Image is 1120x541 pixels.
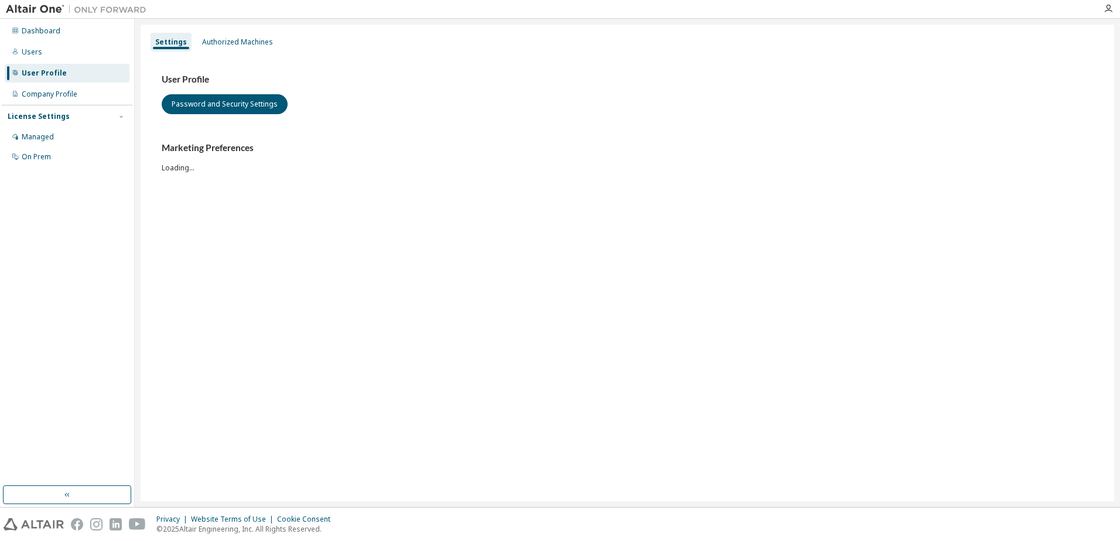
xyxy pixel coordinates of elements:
div: Dashboard [22,26,60,36]
div: Settings [155,37,187,47]
img: altair_logo.svg [4,518,64,530]
div: User Profile [22,69,67,78]
button: Password and Security Settings [162,94,288,114]
div: Loading... [162,142,1093,172]
h3: Marketing Preferences [162,142,1093,154]
img: linkedin.svg [110,518,122,530]
div: Privacy [156,515,191,524]
div: Users [22,47,42,57]
div: On Prem [22,152,51,162]
h3: User Profile [162,74,1093,85]
div: License Settings [8,112,70,121]
div: Cookie Consent [277,515,337,524]
img: youtube.svg [129,518,146,530]
div: Managed [22,132,54,142]
div: Authorized Machines [202,37,273,47]
div: Website Terms of Use [191,515,277,524]
img: instagram.svg [90,518,103,530]
div: Company Profile [22,90,77,99]
img: Altair One [6,4,152,15]
p: © 2025 Altair Engineering, Inc. All Rights Reserved. [156,524,337,534]
img: facebook.svg [71,518,83,530]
